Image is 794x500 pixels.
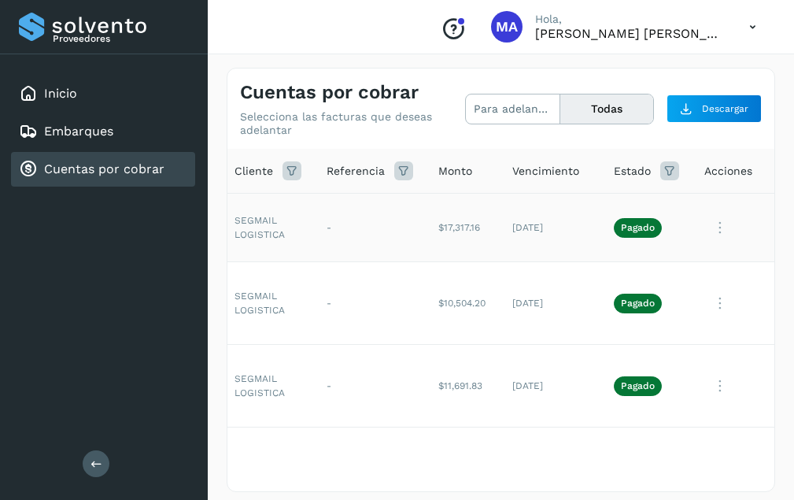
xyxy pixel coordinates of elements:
[512,163,579,180] span: Vencimiento
[702,102,748,116] span: Descargar
[53,33,189,44] p: Proveedores
[466,94,559,124] button: Para adelantar
[614,163,651,180] span: Estado
[500,345,601,428] td: [DATE]
[426,428,500,496] td: $20,510.40
[44,124,113,139] a: Embarques
[240,110,465,137] p: Selecciona las facturas que deseas adelantar
[426,345,500,428] td: $11,691.83
[235,163,273,180] span: Cliente
[535,13,724,26] p: Hola,
[314,428,426,496] td: -
[704,163,752,180] span: Acciones
[222,194,314,262] td: SEGMAIL LOGISTICA
[438,163,472,180] span: Monto
[240,81,419,104] h4: Cuentas por cobrar
[222,345,314,428] td: SEGMAIL LOGISTICA
[222,428,314,496] td: SEGMAIL LOGISTICA
[560,94,653,124] button: Todas
[314,345,426,428] td: -
[621,298,655,309] p: Pagado
[314,194,426,262] td: -
[11,152,195,187] div: Cuentas por cobrar
[426,194,500,262] td: $17,317.16
[500,262,601,345] td: [DATE]
[500,194,601,262] td: [DATE]
[621,222,655,233] p: Pagado
[314,262,426,345] td: -
[621,380,655,391] p: Pagado
[667,94,762,123] button: Descargar
[327,163,385,180] span: Referencia
[44,161,164,176] a: Cuentas por cobrar
[44,86,77,101] a: Inicio
[222,262,314,345] td: SEGMAIL LOGISTICA
[426,262,500,345] td: $10,504.20
[11,76,195,111] div: Inicio
[535,26,724,41] p: Marco Antonio Ortiz Jurado
[500,428,601,496] td: [DATE]
[11,114,195,149] div: Embarques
